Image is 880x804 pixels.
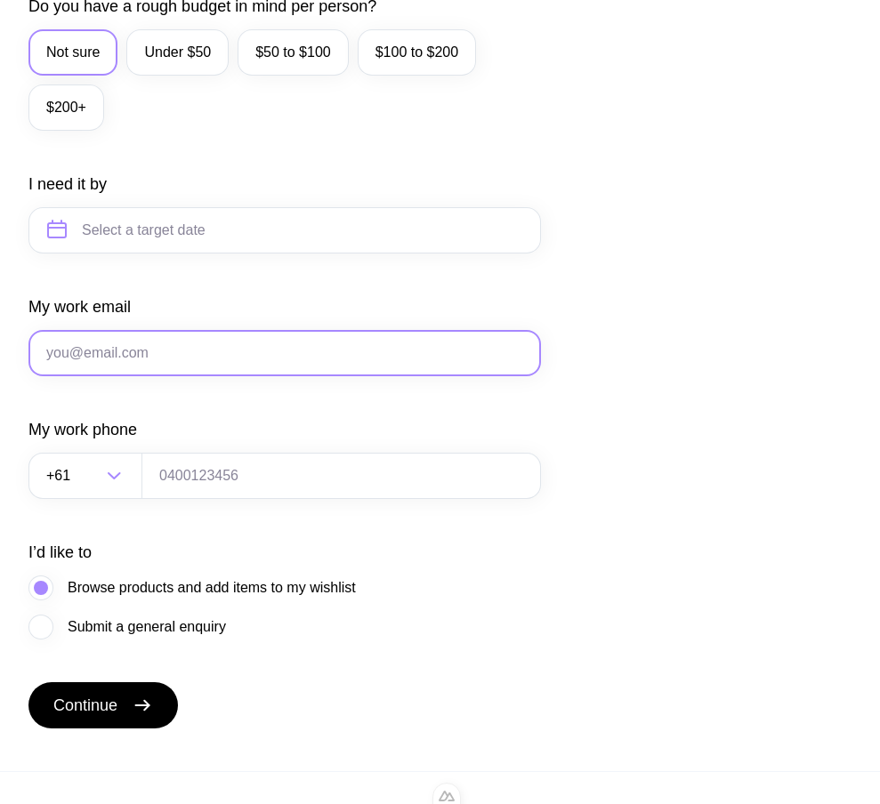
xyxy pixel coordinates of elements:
label: $100 to $200 [358,29,476,76]
input: you@email.com [28,330,541,376]
span: +61 [46,453,74,499]
label: $50 to $100 [238,29,349,76]
label: My work phone [28,419,137,440]
input: Search for option [74,453,101,499]
span: Browse products and add items to my wishlist [68,577,356,599]
label: Under $50 [126,29,229,76]
label: My work email [28,296,131,318]
label: $200+ [28,84,104,131]
span: Continue [53,695,117,716]
input: Select a target date [28,207,541,253]
span: Submit a general enquiry [68,616,226,638]
label: I’d like to [28,542,92,563]
label: Not sure [28,29,117,76]
label: I need it by [28,173,107,195]
input: 0400123456 [141,453,541,499]
div: Search for option [28,453,142,499]
button: Continue [28,682,178,728]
